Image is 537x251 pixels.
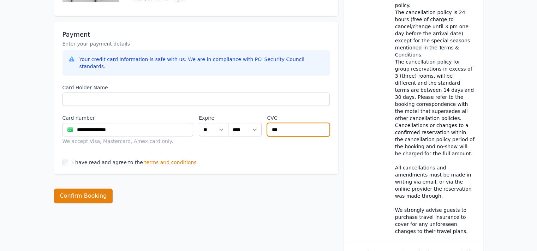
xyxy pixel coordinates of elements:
div: We accept Visa, Mastercard, Amex card only. [62,138,193,145]
button: Confirm Booking [54,189,113,203]
label: Card Holder Name [62,84,330,91]
label: Expire [199,114,228,121]
label: CVC [267,114,329,121]
span: terms and conditions [144,159,197,166]
label: . [228,114,261,121]
label: I have read and agree to the [72,160,143,165]
p: Enter your payment details [62,40,330,47]
h3: Payment [62,30,330,39]
label: Card number [62,114,193,121]
div: Your credit card information is safe with us. We are in compliance with PCI Security Council stan... [79,56,324,70]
